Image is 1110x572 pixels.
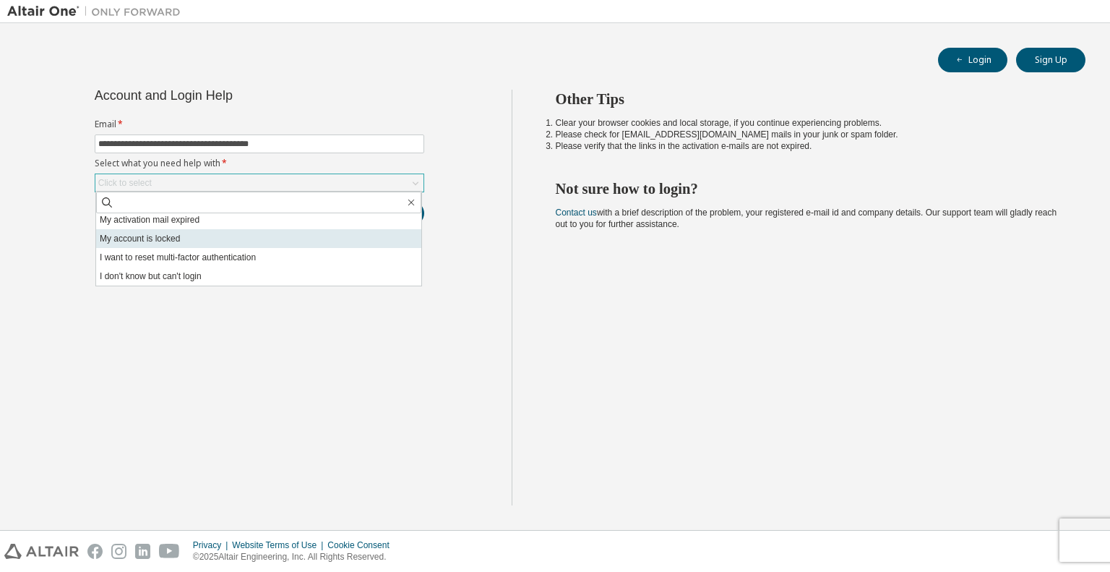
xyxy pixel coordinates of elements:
[98,177,152,189] div: Click to select
[556,129,1060,140] li: Please check for [EMAIL_ADDRESS][DOMAIN_NAME] mails in your junk or spam folder.
[556,140,1060,152] li: Please verify that the links in the activation e-mails are not expired.
[938,48,1007,72] button: Login
[95,158,424,169] label: Select what you need help with
[232,539,327,551] div: Website Terms of Use
[95,174,423,192] div: Click to select
[327,539,397,551] div: Cookie Consent
[135,544,150,559] img: linkedin.svg
[556,117,1060,129] li: Clear your browser cookies and local storage, if you continue experiencing problems.
[556,179,1060,198] h2: Not sure how to login?
[7,4,188,19] img: Altair One
[193,539,232,551] div: Privacy
[111,544,126,559] img: instagram.svg
[96,210,421,229] li: My activation mail expired
[95,119,424,130] label: Email
[193,551,398,563] p: © 2025 Altair Engineering, Inc. All Rights Reserved.
[4,544,79,559] img: altair_logo.svg
[95,90,358,101] div: Account and Login Help
[1016,48,1085,72] button: Sign Up
[556,208,1057,229] span: with a brief description of the problem, your registered e-mail id and company details. Our suppo...
[556,208,597,218] a: Contact us
[556,90,1060,108] h2: Other Tips
[87,544,103,559] img: facebook.svg
[159,544,180,559] img: youtube.svg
